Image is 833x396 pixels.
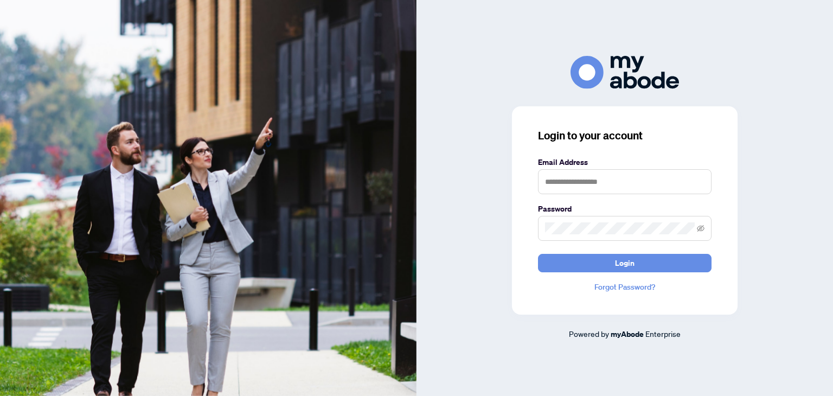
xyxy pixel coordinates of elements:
a: Forgot Password? [538,281,712,293]
button: Login [538,254,712,272]
label: Email Address [538,156,712,168]
a: myAbode [611,328,644,340]
span: Enterprise [645,329,681,338]
span: eye-invisible [697,225,704,232]
h3: Login to your account [538,128,712,143]
span: Login [615,254,635,272]
label: Password [538,203,712,215]
span: Powered by [569,329,609,338]
img: ma-logo [571,56,679,89]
